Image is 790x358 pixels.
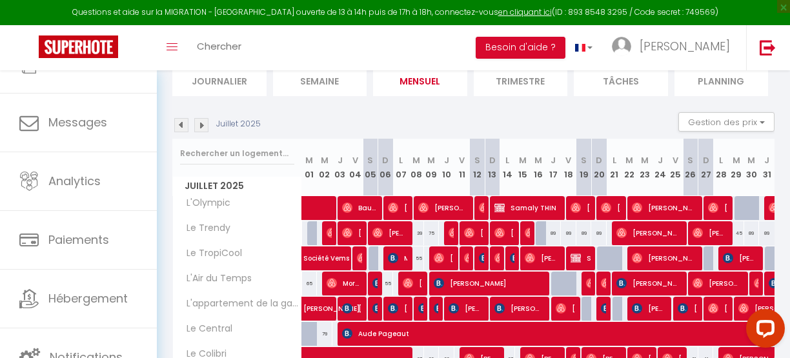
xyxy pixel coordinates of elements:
span: Le TropiCool [175,246,245,261]
li: Journalier [172,65,267,96]
abbr: V [673,154,678,166]
th: 29 [729,139,744,196]
abbr: L [719,154,723,166]
abbr: M [519,154,527,166]
abbr: D [703,154,709,166]
span: [PERSON_NAME] [525,246,560,270]
span: Société Vems [303,239,392,264]
span: [PERSON_NAME] [586,271,591,295]
abbr: M [321,154,329,166]
span: [PERSON_NAME] [403,271,423,295]
th: 03 [332,139,348,196]
abbr: J [551,154,556,166]
span: Paiements [48,232,109,248]
li: Planning [674,65,769,96]
th: 26 [683,139,698,196]
span: [PERSON_NAME] [449,221,454,245]
span: [PERSON_NAME] [479,246,484,270]
span: Samaly THIN [494,195,559,220]
div: 89 [576,221,592,245]
th: 02 [317,139,332,196]
span: L'Olympic [175,196,234,210]
div: 75 [424,221,440,245]
span: Chercher [197,39,241,53]
th: 28 [713,139,729,196]
th: 18 [561,139,576,196]
span: [PERSON_NAME] [418,195,468,220]
abbr: M [733,154,740,166]
a: Chercher [187,25,251,70]
th: 07 [393,139,409,196]
span: Morgane Creuzet [327,271,361,295]
abbr: M [625,154,633,166]
span: [PERSON_NAME] [571,195,591,220]
abbr: V [459,154,465,166]
img: logout [760,39,776,55]
li: Trimestre [474,65,568,96]
th: 06 [378,139,394,196]
abbr: D [596,154,602,166]
th: 30 [744,139,760,196]
span: [PERSON_NAME] [357,246,362,270]
span: [PERSON_NAME] [327,221,332,245]
abbr: S [367,154,373,166]
th: 17 [546,139,562,196]
li: Mensuel [373,65,467,96]
span: [PERSON_NAME] [464,221,484,245]
span: [PERSON_NAME] [434,271,543,295]
abbr: J [444,154,449,166]
th: 01 [302,139,318,196]
span: [PERSON_NAME] [525,221,530,245]
th: 14 [500,139,516,196]
div: 89 [561,221,576,245]
iframe: LiveChat chat widget [736,304,790,358]
span: [PERSON_NAME] [PERSON_NAME] [601,271,606,295]
th: 13 [485,139,500,196]
span: Le Trendy [175,221,234,235]
abbr: L [399,154,403,166]
div: 55 [409,246,424,270]
span: [PERSON_NAME] [372,296,378,321]
th: 15 [515,139,531,196]
span: [PERSON_NAME] [601,296,606,321]
span: [PERSON_NAME] [388,296,408,321]
span: [PERSON_NAME] [632,296,667,321]
span: L'Air du Temps [175,272,255,286]
th: 27 [698,139,714,196]
th: 05 [363,139,378,196]
abbr: S [581,154,587,166]
abbr: S [687,154,693,166]
span: Réservations [48,55,123,72]
div: 89 [744,221,760,245]
span: [PERSON_NAME] [601,195,621,220]
span: [PERSON_NAME] [434,246,454,270]
span: [PERSON_NAME] [372,271,378,295]
span: [PERSON_NAME] [556,296,576,321]
abbr: M [427,154,435,166]
span: [PERSON_NAME] [616,271,681,295]
button: Besoin d'aide ? [476,37,565,59]
span: [PERSON_NAME] Ait [464,246,469,270]
span: Aude Pageaut [342,321,748,346]
th: 10 [439,139,454,196]
span: Samaly THIN [571,246,591,270]
div: 55 [378,272,394,295]
abbr: M [305,154,313,166]
abbr: M [641,154,649,166]
th: 31 [759,139,775,196]
span: [PERSON_NAME] [418,296,423,321]
abbr: V [352,154,358,166]
th: 25 [668,139,684,196]
img: ... [612,37,631,56]
a: ... [PERSON_NAME] [602,25,746,70]
abbr: J [338,154,343,166]
div: 79 [317,322,332,346]
li: Semaine [273,65,367,96]
abbr: M [747,154,755,166]
input: Rechercher un logement... [180,142,294,165]
span: [PERSON_NAME] [PERSON_NAME] [494,221,514,245]
div: 39 [409,221,424,245]
a: [PERSON_NAME] [297,297,312,321]
th: 04 [347,139,363,196]
abbr: L [505,154,509,166]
